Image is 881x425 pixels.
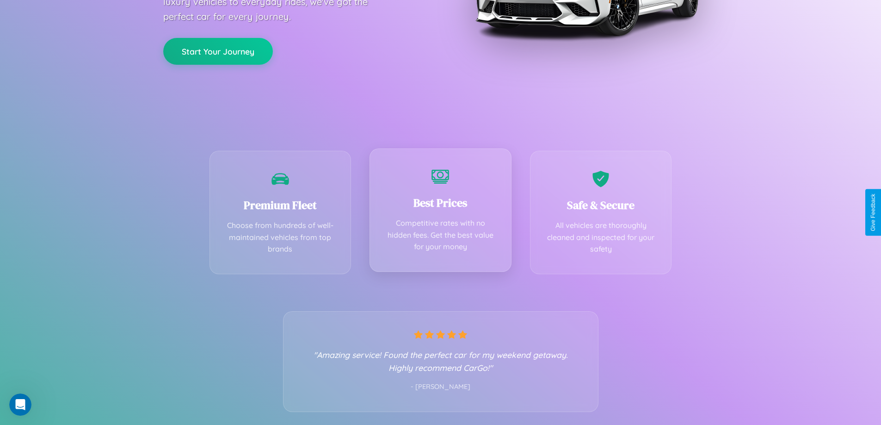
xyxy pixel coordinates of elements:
h3: Safe & Secure [544,197,658,213]
h3: Premium Fleet [224,197,337,213]
button: Start Your Journey [163,38,273,65]
p: All vehicles are thoroughly cleaned and inspected for your safety [544,220,658,255]
iframe: Intercom live chat [9,394,31,416]
p: Competitive rates with no hidden fees. Get the best value for your money [384,217,497,253]
p: - [PERSON_NAME] [302,381,579,393]
p: "Amazing service! Found the perfect car for my weekend getaway. Highly recommend CarGo!" [302,348,579,374]
div: Give Feedback [870,194,876,231]
p: Choose from hundreds of well-maintained vehicles from top brands [224,220,337,255]
h3: Best Prices [384,195,497,210]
